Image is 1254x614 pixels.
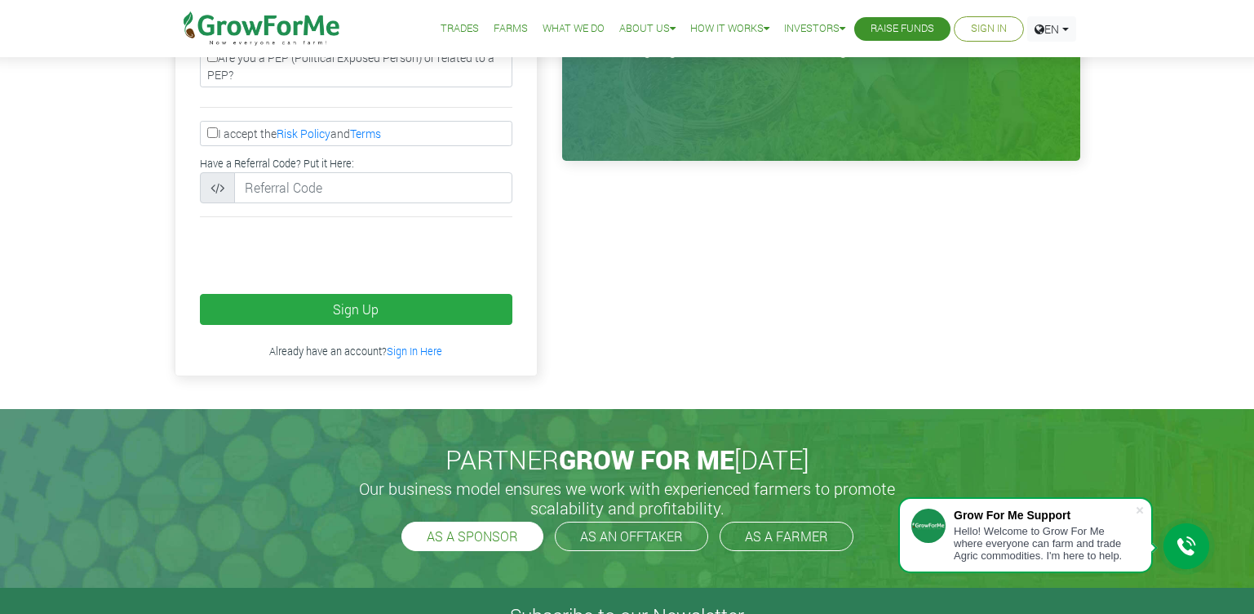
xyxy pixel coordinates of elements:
[441,20,479,38] a: Trades
[387,345,442,358] a: Sign In Here
[954,509,1135,522] div: Grow For Me Support
[690,20,769,38] a: How it Works
[200,294,512,325] button: Sign Up
[277,126,330,141] a: Risk Policy
[342,478,913,518] h5: Our business model ensures we work with experienced farmers to promote scalability and profitabil...
[207,127,218,138] input: I accept theRisk PolicyandTerms
[784,20,845,38] a: Investors
[494,20,528,38] a: Farms
[971,20,1007,38] a: Sign In
[200,156,354,171] label: Have a Referral Code? Put it Here:
[234,172,512,203] input: Referral Code
[350,126,381,141] a: Terms
[720,522,853,551] a: AS A FARMER
[559,442,734,477] span: GROW FOR ME
[619,20,676,38] a: About Us
[269,345,442,358] small: Already have an account?
[954,525,1135,562] div: Hello! Welcome to Grow For Me where everyone can farm and trade Agric commodities. I'm here to help.
[555,522,708,551] a: AS AN OFFTAKER
[1027,16,1076,42] a: EN
[188,230,436,294] iframe: reCAPTCHA
[200,45,512,87] label: Are you a PEP (Political Exposed Person) or related to a PEP?
[181,444,1074,475] h2: PARTNER [DATE]
[200,121,512,146] label: I accept the and
[401,522,543,551] a: AS A SPONSOR
[543,20,605,38] a: What We Do
[871,20,934,38] a: Raise Funds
